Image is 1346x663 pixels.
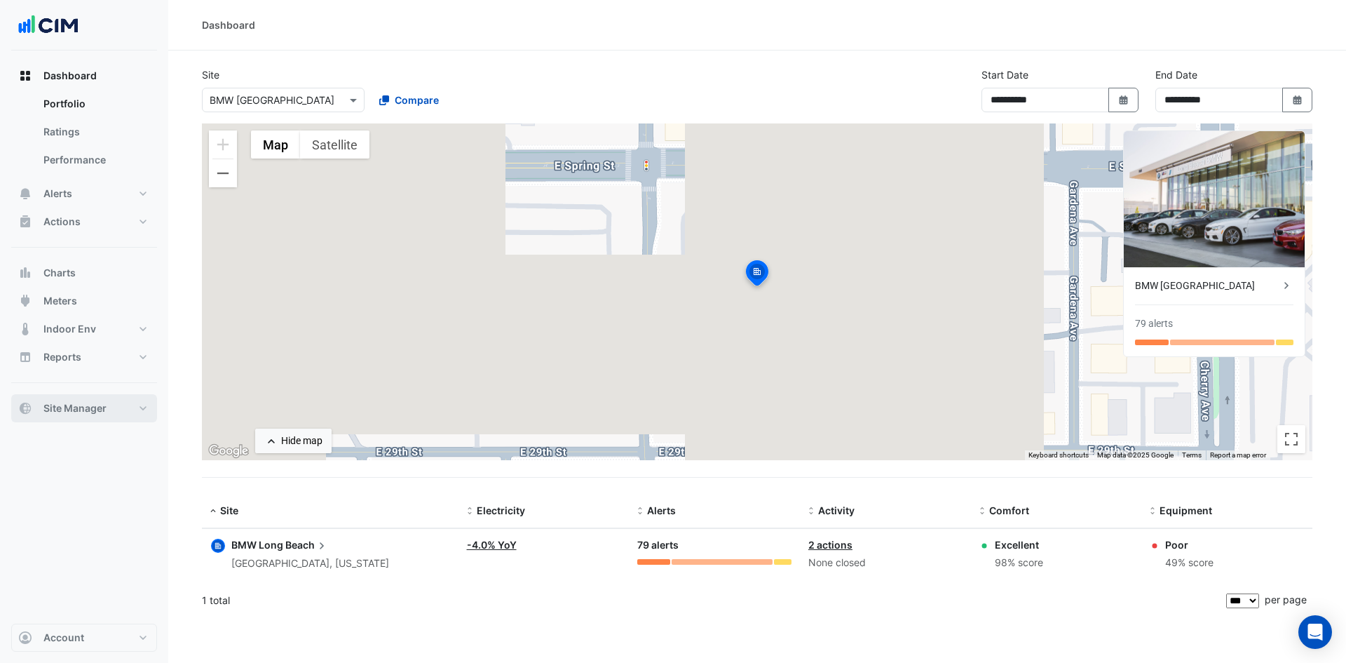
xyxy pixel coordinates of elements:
[1117,94,1130,106] fa-icon: Select Date
[11,624,157,652] button: Account
[18,401,32,415] app-icon: Site Manager
[981,67,1028,82] label: Start Date
[808,555,963,571] div: None closed
[370,88,448,112] button: Compare
[11,180,157,208] button: Alerts
[43,350,81,364] span: Reports
[202,67,219,82] label: Site
[11,315,157,343] button: Indoor Env
[11,90,157,180] div: Dashboard
[647,504,676,516] span: Alerts
[1291,94,1304,106] fa-icon: Select Date
[32,90,157,118] a: Portfolio
[43,69,97,83] span: Dashboard
[1265,594,1307,605] span: per page
[808,539,852,551] a: 2 actions
[18,294,32,308] app-icon: Meters
[995,537,1043,552] div: Excellent
[477,504,525,516] span: Electricity
[1160,504,1212,516] span: Equipment
[395,93,439,107] span: Compare
[1298,615,1332,649] div: Open Intercom Messenger
[209,130,237,159] button: Zoom in
[1277,425,1305,453] button: Toggle fullscreen view
[202,18,255,32] div: Dashboard
[11,62,157,90] button: Dashboard
[11,287,157,315] button: Meters
[220,504,238,516] span: Site
[18,187,32,201] app-icon: Alerts
[43,631,84,645] span: Account
[1135,279,1279,293] div: BMW [GEOGRAPHIC_DATA]
[251,130,300,159] button: Show street map
[18,69,32,83] app-icon: Dashboard
[18,266,32,280] app-icon: Charts
[231,556,389,572] div: [GEOGRAPHIC_DATA], [US_STATE]
[209,159,237,187] button: Zoom out
[1182,451,1202,459] a: Terms (opens in new tab)
[43,294,77,308] span: Meters
[18,350,32,364] app-icon: Reports
[11,259,157,287] button: Charts
[1124,131,1305,267] img: BMW Long Beach
[1097,451,1174,459] span: Map data ©2025 Google
[742,258,773,292] img: site-pin-selected.svg
[43,187,72,201] span: Alerts
[637,537,791,554] div: 79 alerts
[18,322,32,336] app-icon: Indoor Env
[1155,67,1197,82] label: End Date
[1165,555,1214,571] div: 49% score
[43,266,76,280] span: Charts
[231,539,283,551] span: BMW Long
[205,442,252,460] a: Open this area in Google Maps (opens a new window)
[205,442,252,460] img: Google
[17,11,80,39] img: Company Logo
[11,394,157,422] button: Site Manager
[11,208,157,236] button: Actions
[285,537,329,553] span: Beach
[281,434,322,448] div: Hide map
[18,215,32,229] app-icon: Actions
[11,343,157,371] button: Reports
[32,118,157,146] a: Ratings
[255,429,332,453] button: Hide map
[1165,537,1214,552] div: Poor
[32,146,157,174] a: Performance
[43,401,107,415] span: Site Manager
[995,555,1043,571] div: 98% score
[43,322,96,336] span: Indoor Env
[1210,451,1266,459] a: Report a map error
[818,504,855,516] span: Activity
[467,539,517,551] a: -4.0% YoY
[1135,316,1173,331] div: 79 alerts
[989,504,1029,516] span: Comfort
[43,215,81,229] span: Actions
[300,130,369,159] button: Show satellite imagery
[1028,450,1089,460] button: Keyboard shortcuts
[202,583,1223,618] div: 1 total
